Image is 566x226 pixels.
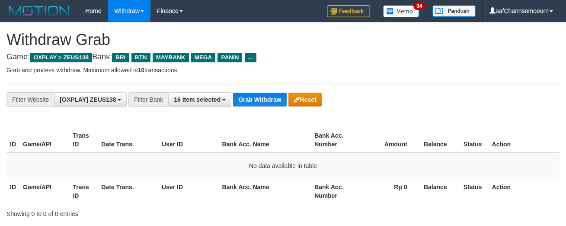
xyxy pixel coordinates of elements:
th: Rp 0 [361,179,420,203]
h1: Withdraw Grab [6,31,560,48]
th: Balance [420,128,460,152]
span: [OXPLAY] ZEUS138 [60,96,116,103]
th: Date Trans. [98,179,158,203]
span: OXPLAY > ZEUS138 [30,53,92,62]
div: Filter Bank [128,92,168,107]
span: ... [245,53,256,62]
button: Reset [288,93,322,107]
div: Showing 0 to 0 of 0 entries [6,206,229,218]
span: PANIN [217,53,242,62]
th: Game/API [19,179,69,203]
th: ID [6,179,19,203]
th: Game/API [19,128,69,152]
strong: 10 [138,67,144,74]
img: Feedback.jpg [327,5,370,17]
button: Grab Withdraw [233,93,286,107]
th: Status [460,179,489,203]
th: Date Trans. [98,128,158,152]
th: Trans ID [69,179,98,203]
span: BTN [131,53,150,62]
th: Action [489,128,560,152]
img: MOTION_logo.png [6,4,72,17]
span: BRI [112,53,129,62]
span: 16 item selected [174,96,221,103]
img: Button%20Memo.svg [383,5,419,17]
th: User ID [158,128,219,152]
div: Filter Website [6,92,54,107]
span: MAYBANK [153,53,189,62]
th: Bank Acc. Name [219,128,311,152]
td: No data available in table [6,152,560,179]
button: [OXPLAY] ZEUS138 [54,92,127,107]
th: Balance [420,179,460,203]
th: ID [6,128,19,152]
th: Action [489,179,560,203]
th: Bank Acc. Name [219,179,311,203]
img: panduan.png [432,5,476,17]
span: MEGA [191,53,216,62]
th: Bank Acc. Number [311,179,361,203]
button: 16 item selected [168,92,231,107]
p: Grab and process withdraw. Maximum allowed is transactions. [6,66,560,74]
span: 34 [413,2,425,10]
th: Bank Acc. Number [311,128,361,152]
th: Status [460,128,489,152]
th: Trans ID [69,128,98,152]
th: User ID [158,179,219,203]
th: Amount [361,128,420,152]
h4: Game: Bank: [6,53,560,61]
